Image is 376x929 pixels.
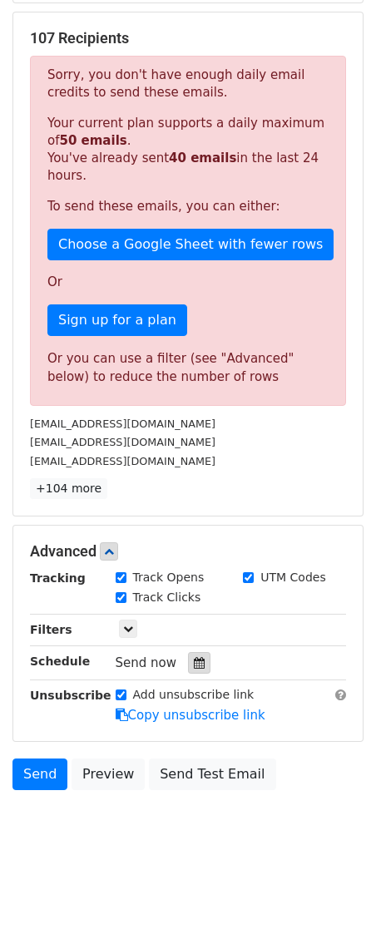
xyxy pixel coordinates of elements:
a: Copy unsubscribe link [116,708,265,723]
label: UTM Codes [260,569,325,586]
small: [EMAIL_ADDRESS][DOMAIN_NAME] [30,436,215,448]
strong: Unsubscribe [30,689,111,702]
p: To send these emails, you can either: [47,198,329,215]
strong: 50 emails [59,133,126,148]
span: Send now [116,655,177,670]
p: Your current plan supports a daily maximum of . You've already sent in the last 24 hours. [47,115,329,185]
p: Or [47,274,329,291]
small: [EMAIL_ADDRESS][DOMAIN_NAME] [30,418,215,430]
strong: 40 emails [169,151,236,166]
a: Choose a Google Sheet with fewer rows [47,229,334,260]
h5: Advanced [30,542,346,561]
label: Add unsubscribe link [133,686,255,704]
p: Sorry, you don't have enough daily email credits to send these emails. [47,67,329,101]
h5: 107 Recipients [30,29,346,47]
strong: Filters [30,623,72,636]
a: +104 more [30,478,107,499]
label: Track Opens [133,569,205,586]
iframe: Chat Widget [293,849,376,929]
a: Preview [72,759,145,790]
small: [EMAIL_ADDRESS][DOMAIN_NAME] [30,455,215,467]
strong: Schedule [30,655,90,668]
a: Sign up for a plan [47,304,187,336]
a: Send [12,759,67,790]
a: Send Test Email [149,759,275,790]
label: Track Clicks [133,589,201,606]
strong: Tracking [30,571,86,585]
div: Or you can use a filter (see "Advanced" below) to reduce the number of rows [47,349,329,387]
